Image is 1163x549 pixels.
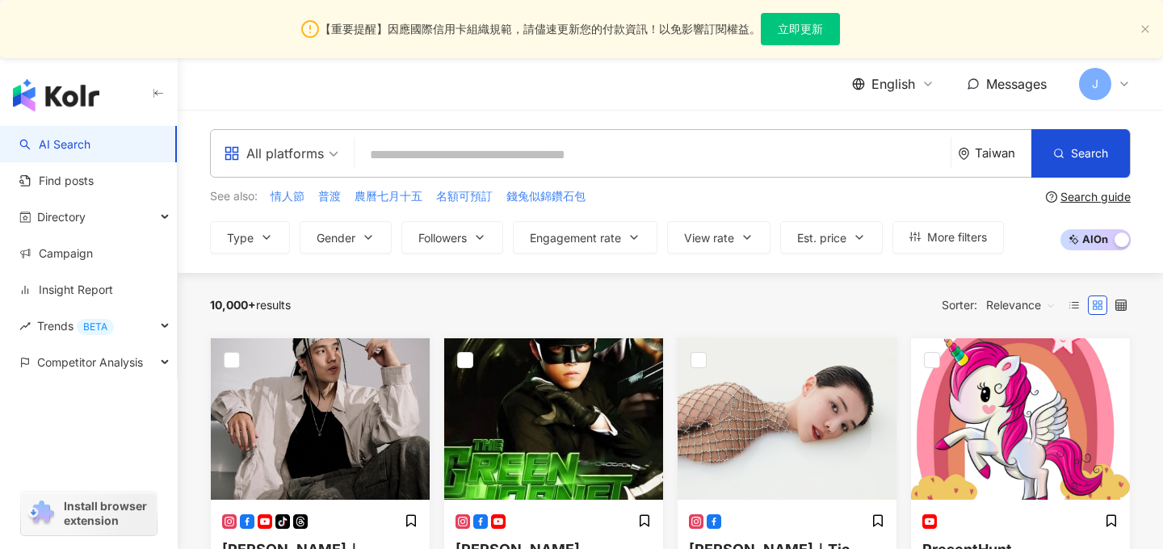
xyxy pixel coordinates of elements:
[224,145,240,161] span: appstore
[871,75,915,93] span: English
[26,501,57,526] img: chrome extension
[19,282,113,298] a: Insight Report
[19,245,93,262] a: Campaign
[418,232,467,245] span: Followers
[780,221,883,254] button: Est. price
[1031,129,1130,178] button: Search
[958,148,970,160] span: environment
[667,221,770,254] button: View rate
[210,221,290,254] button: Type
[1092,75,1098,93] span: J
[401,221,503,254] button: Followers
[224,140,324,166] div: All platforms
[942,292,1064,318] div: Sorter:
[1046,191,1057,203] span: question-circle
[318,188,341,204] span: 普渡
[778,23,823,36] span: 立即更新
[19,321,31,332] span: rise
[797,232,846,245] span: Est. price
[227,232,254,245] span: Type
[270,187,305,205] button: 情人節
[19,136,90,153] a: searchAI Search
[761,13,840,45] button: 立即更新
[530,232,621,245] span: Engagement rate
[444,338,663,500] img: KOL Avatar
[211,338,430,500] img: KOL Avatar
[37,308,114,344] span: Trends
[435,187,493,205] button: 名額可預訂
[320,20,761,38] span: 【重要提醒】因應國際信用卡組織規範，請儘速更新您的付款資訊！以免影響訂閱權益。
[354,187,423,205] button: 農曆七月十五
[975,146,1031,160] div: Taiwan
[986,292,1056,318] span: Relevance
[300,221,392,254] button: Gender
[684,232,734,245] span: View rate
[1071,147,1108,160] span: Search
[37,199,86,235] span: Directory
[210,188,258,204] span: See also:
[678,338,896,500] img: KOL Avatar
[317,232,355,245] span: Gender
[355,188,422,204] span: 農曆七月十五
[317,187,342,205] button: 普渡
[911,338,1130,500] img: KOL Avatar
[64,499,152,528] span: Install browser extension
[19,173,94,189] a: Find posts
[37,344,143,380] span: Competitor Analysis
[210,299,291,312] div: results
[513,221,657,254] button: Engagement rate
[892,221,1004,254] button: More filters
[506,188,586,204] span: 錢兔似錦鑽石包
[13,79,99,111] img: logo
[21,492,157,535] a: chrome extensionInstall browser extension
[986,76,1047,92] span: Messages
[210,298,256,312] span: 10,000+
[1060,191,1131,203] div: Search guide
[1140,24,1150,35] button: close
[77,319,114,335] div: BETA
[271,188,304,204] span: 情人節
[436,188,493,204] span: 名額可預訂
[1140,24,1150,34] span: close
[927,231,987,244] span: More filters
[506,187,586,205] button: 錢兔似錦鑽石包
